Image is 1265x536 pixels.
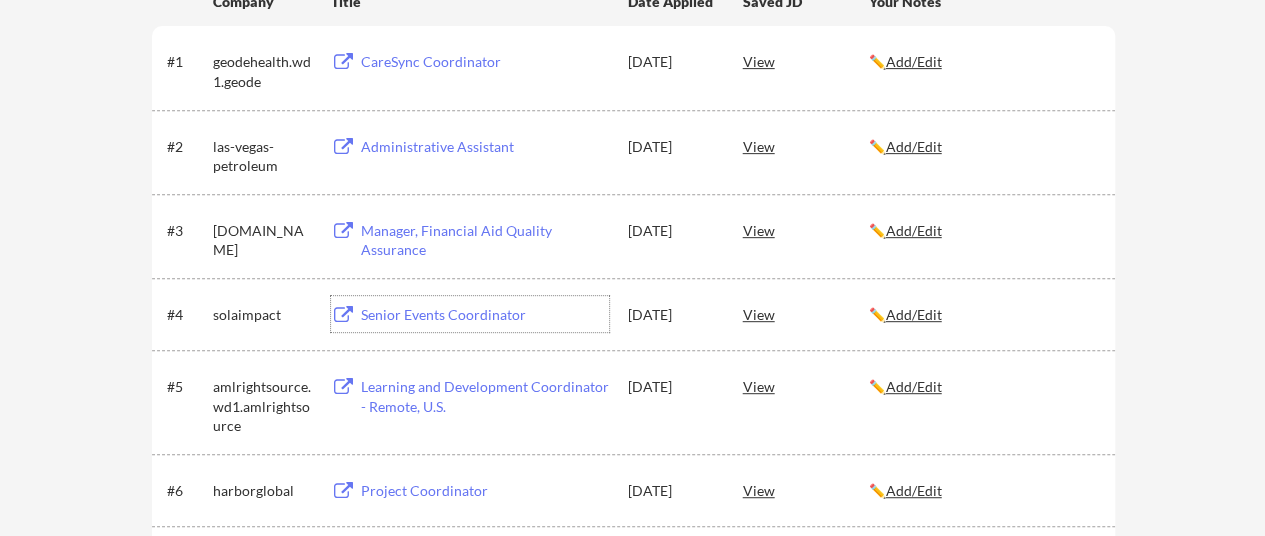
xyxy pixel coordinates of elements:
[628,221,716,241] div: [DATE]
[361,377,609,416] div: Learning and Development Coordinator - Remote, U.S.
[869,52,1097,72] div: ✏️
[213,481,313,501] div: harborglobal
[361,481,609,501] div: Project Coordinator
[886,482,942,499] u: Add/Edit
[361,221,609,260] div: Manager, Financial Aid Quality Assurance
[628,137,716,157] div: [DATE]
[167,481,206,501] div: #6
[869,377,1097,397] div: ✏️
[743,472,869,508] div: View
[869,137,1097,157] div: ✏️
[869,221,1097,241] div: ✏️
[213,52,313,91] div: geodehealth.wd1.geode
[743,212,869,248] div: View
[628,52,716,72] div: [DATE]
[167,221,206,241] div: #3
[869,305,1097,325] div: ✏️
[743,368,869,404] div: View
[167,52,206,72] div: #1
[869,481,1097,501] div: ✏️
[886,138,942,155] u: Add/Edit
[743,43,869,79] div: View
[213,221,313,260] div: [DOMAIN_NAME]
[886,378,942,395] u: Add/Edit
[213,377,313,436] div: amlrightsource.wd1.amlrightsource
[743,296,869,332] div: View
[167,377,206,397] div: #5
[361,137,609,157] div: Administrative Assistant
[628,305,716,325] div: [DATE]
[213,305,313,325] div: solaimpact
[361,305,609,325] div: Senior Events Coordinator
[628,481,716,501] div: [DATE]
[886,306,942,323] u: Add/Edit
[361,52,609,72] div: CareSync Coordinator
[886,222,942,239] u: Add/Edit
[743,128,869,164] div: View
[167,137,206,157] div: #2
[213,137,313,176] div: las-vegas-petroleum
[886,53,942,70] u: Add/Edit
[628,377,716,397] div: [DATE]
[167,305,206,325] div: #4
